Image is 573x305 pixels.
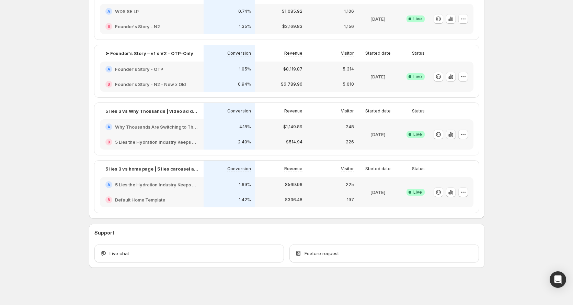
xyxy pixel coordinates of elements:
p: 5,010 [343,81,354,87]
h2: B [107,24,110,29]
p: Revenue [284,108,302,114]
p: 5 lies 3 vs Why Thousands | video ad don’t get fooled | PDP CTA [105,108,198,115]
p: ➤ Founder’s Story – v1 x V2 - OTP-Only [105,50,193,57]
p: 1,106 [344,9,354,14]
p: $6,789.96 [281,81,302,87]
h2: B [107,82,110,86]
p: 1.69% [239,182,251,187]
p: Status [412,108,425,114]
h2: 5 Lies the Hydration Industry Keeps Telling You 3A [115,181,198,188]
p: 5 lies 3 vs home page | 5 lies carousel ad | PDP CTA [105,165,198,172]
p: 197 [347,197,354,203]
h2: B [107,140,110,144]
p: 0.94% [238,81,251,87]
span: Live [413,16,422,22]
h3: Support [94,229,114,236]
div: Open Intercom Messenger [550,271,566,288]
h2: WDS SE LP [115,8,139,15]
span: Live [413,189,422,195]
p: 1.05% [239,66,251,72]
p: Started date [365,166,391,172]
p: Visitor [341,51,354,56]
h2: Why Thousands Are Switching to This Ultra-Hydrating Marine Plasma [115,123,198,130]
p: 5,314 [343,66,354,72]
h2: A [107,125,110,129]
p: Revenue [284,51,302,56]
p: $2,169.83 [282,24,302,29]
span: Live [413,132,422,137]
p: Visitor [341,166,354,172]
span: Live [413,74,422,79]
h2: Founder's Story - OTP [115,66,163,73]
p: 1.35% [239,24,251,29]
p: $8,119.87 [283,66,302,72]
p: 1.42% [239,197,251,203]
p: $1,085.92 [282,9,302,14]
p: $1,149.89 [283,124,302,130]
p: [DATE] [370,189,386,196]
p: $569.96 [285,182,302,187]
p: $336.48 [285,197,302,203]
h2: A [107,183,110,187]
p: Visitor [341,108,354,114]
span: Live chat [110,250,129,257]
p: [DATE] [370,15,386,22]
h2: Founder's Story - N2 [115,23,160,30]
h2: A [107,9,110,13]
h2: B [107,198,110,202]
p: 248 [346,124,354,130]
h2: Default Home Template [115,196,165,203]
p: Revenue [284,166,302,172]
p: Status [412,51,425,56]
span: Feature request [305,250,339,257]
p: Conversion [227,51,251,56]
p: [DATE] [370,131,386,138]
p: 226 [346,139,354,145]
p: Status [412,166,425,172]
p: Started date [365,108,391,114]
h2: 5 Lies the Hydration Industry Keeps Telling You 3 [115,139,198,145]
p: Started date [365,51,391,56]
p: Conversion [227,166,251,172]
p: 225 [346,182,354,187]
h2: Founder's Story - N2 - New x Old [115,81,186,88]
p: 4.18% [239,124,251,130]
p: 2.49% [238,139,251,145]
p: $514.94 [286,139,302,145]
p: 1,156 [344,24,354,29]
h2: A [107,67,110,71]
p: [DATE] [370,73,386,80]
p: Conversion [227,108,251,114]
p: 0.74% [238,9,251,14]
